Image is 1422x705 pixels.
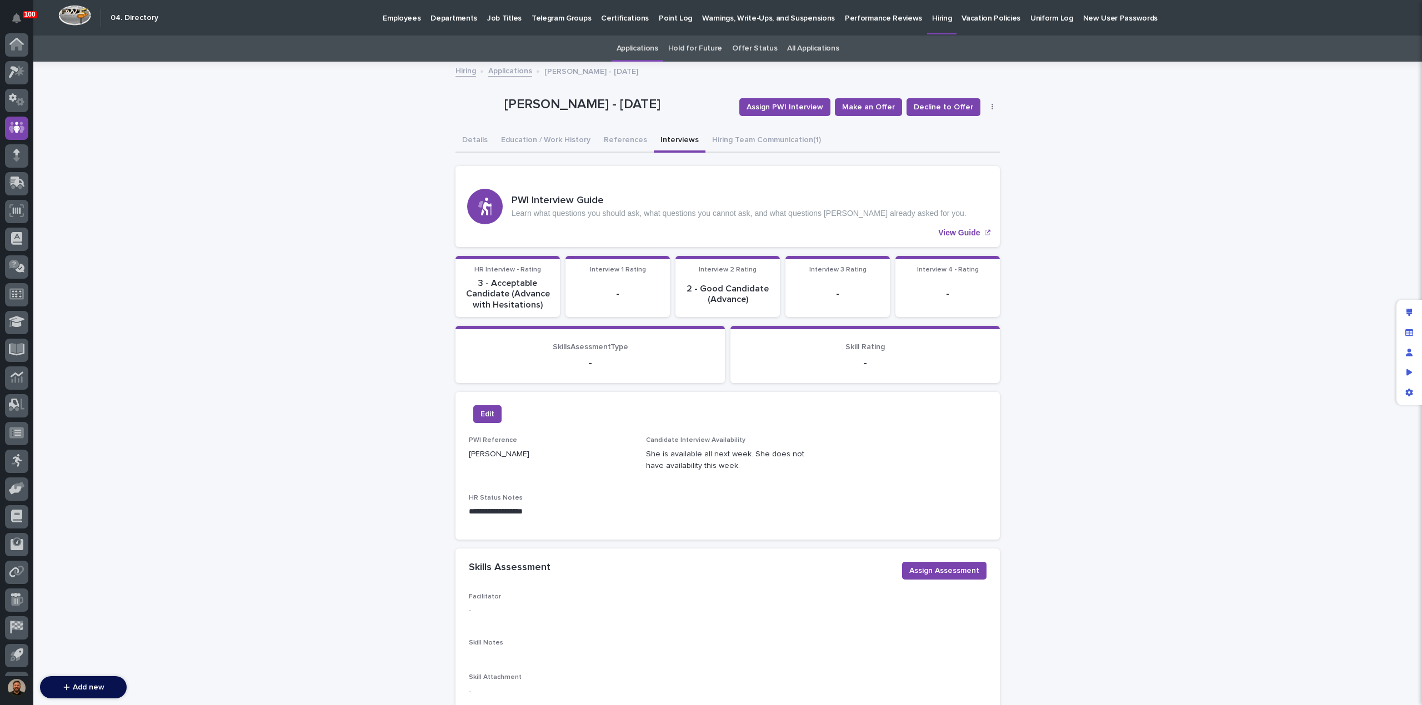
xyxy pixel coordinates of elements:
h2: 04. Directory [111,13,158,23]
span: Interview 2 Rating [699,266,757,273]
span: Interview 4 - Rating [917,266,979,273]
a: Hiring [455,64,476,77]
span: Skill Notes [469,639,503,646]
span: Candidate Interview Availability [646,437,745,444]
p: - [469,356,712,370]
p: [PERSON_NAME] - [DATE] [504,97,730,113]
a: View Guide [455,166,1000,247]
span: Interview 1 Rating [590,266,646,273]
p: - [744,356,987,370]
button: Add new [40,676,127,698]
p: 2 - Good Candidate (Advance) [682,284,773,305]
button: Notifications [5,7,28,30]
div: Notifications100 [14,13,28,31]
div: Edit layout [1399,303,1419,323]
a: Hold for Future [668,36,722,62]
button: Hiring Team Communication (1) [705,129,828,153]
div: Manage fields and data [1399,323,1419,343]
button: Assign PWI Interview [739,98,830,116]
p: - [469,686,633,698]
a: All Applications [787,36,839,62]
span: Assign PWI Interview [747,102,823,113]
p: - [792,289,883,299]
div: App settings [1399,382,1419,402]
button: Edit [473,405,502,423]
button: Education / Work History [494,129,597,153]
button: Interviews [654,129,705,153]
a: Applications [488,64,532,77]
p: - [469,605,633,617]
p: - [572,289,663,299]
h3: PWI Interview Guide [512,195,967,207]
span: Decline to Offer [914,102,973,113]
div: Preview as [1399,362,1419,382]
button: Make an Offer [835,98,902,116]
div: Manage users [1399,343,1419,362]
span: HR Interview - Rating [474,266,541,273]
span: Skill Rating [845,343,885,351]
button: users-avatar [5,676,28,699]
span: Edit [480,409,494,420]
span: Make an Offer [842,102,895,113]
p: Learn what questions you should ask, what questions you cannot ask, and what questions [PERSON_NA... [512,209,967,218]
button: Assign Assessment [902,562,987,580]
p: 3 - Acceptable Candidate (Advance with Hesitations) [462,278,553,310]
img: Workspace Logo [58,5,91,26]
p: - [902,289,993,299]
p: View Guide [938,228,980,238]
span: Assign Assessment [909,565,979,576]
button: References [597,129,654,153]
span: Skill Attachment [469,674,522,681]
button: Details [455,129,494,153]
h2: Skills Assessment [469,562,550,574]
a: Applications [617,36,658,62]
span: SkillsAsessmentType [553,343,628,351]
button: Decline to Offer [907,98,980,116]
p: [PERSON_NAME] - [DATE] [544,64,638,77]
span: Interview 3 Rating [809,266,867,273]
a: Offer Status [732,36,777,62]
span: HR Status Notes [469,495,523,501]
span: Facilitator [469,593,501,600]
p: She is available all next week. She does not have availability this week. [646,449,810,472]
p: [PERSON_NAME] [469,449,633,460]
p: 100 [24,11,36,18]
span: PWI Reference [469,437,517,444]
